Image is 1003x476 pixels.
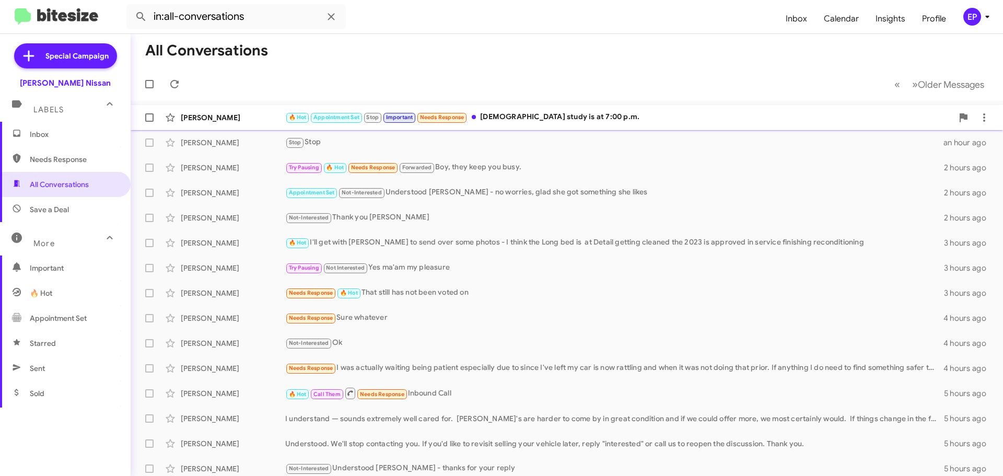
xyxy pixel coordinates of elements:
[289,114,307,121] span: 🔥 Hot
[912,78,918,91] span: »
[944,238,995,248] div: 3 hours ago
[289,391,307,398] span: 🔥 Hot
[943,313,995,323] div: 4 hours ago
[145,42,268,59] h1: All Conversations
[289,214,329,221] span: Not-Interested
[944,213,995,223] div: 2 hours ago
[289,315,333,321] span: Needs Response
[181,137,285,148] div: [PERSON_NAME]
[944,413,995,424] div: 5 hours ago
[285,287,944,299] div: That still has not been voted on
[889,74,990,95] nav: Page navigation example
[285,111,953,123] div: [DEMOGRAPHIC_DATA] study is at 7:00 p.m.
[944,188,995,198] div: 2 hours ago
[340,289,358,296] span: 🔥 Hot
[963,8,981,26] div: EP
[30,204,69,215] span: Save a Deal
[777,4,815,34] a: Inbox
[30,263,119,273] span: Important
[944,388,995,399] div: 5 hours ago
[30,288,52,298] span: 🔥 Hot
[20,78,111,88] div: [PERSON_NAME] Nissan
[289,139,301,146] span: Stop
[289,239,307,246] span: 🔥 Hot
[126,4,346,29] input: Search
[289,340,329,346] span: Not-Interested
[285,187,944,199] div: Understood [PERSON_NAME] - no worries, glad she got something she likes
[181,213,285,223] div: [PERSON_NAME]
[181,263,285,273] div: [PERSON_NAME]
[181,438,285,449] div: [PERSON_NAME]
[943,363,995,374] div: 4 hours ago
[30,179,89,190] span: All Conversations
[285,462,944,474] div: Understood [PERSON_NAME] - thanks for your reply
[181,338,285,349] div: [PERSON_NAME]
[30,363,45,374] span: Sent
[30,129,119,140] span: Inbox
[326,164,344,171] span: 🔥 Hot
[181,388,285,399] div: [PERSON_NAME]
[289,289,333,296] span: Needs Response
[30,313,87,323] span: Appointment Set
[386,114,413,121] span: Important
[894,78,900,91] span: «
[181,288,285,298] div: [PERSON_NAME]
[181,162,285,173] div: [PERSON_NAME]
[289,465,329,472] span: Not-Interested
[285,362,943,374] div: I was actually waiting being patient especially due to since I've left my car is now rattling and...
[944,288,995,298] div: 3 hours ago
[285,312,943,324] div: Sure whatever
[181,363,285,374] div: [PERSON_NAME]
[181,313,285,323] div: [PERSON_NAME]
[181,112,285,123] div: [PERSON_NAME]
[33,105,64,114] span: Labels
[285,387,944,400] div: Inbound Call
[906,74,990,95] button: Next
[888,74,906,95] button: Previous
[30,154,119,165] span: Needs Response
[181,463,285,474] div: [PERSON_NAME]
[289,264,319,271] span: Try Pausing
[943,137,995,148] div: an hour ago
[313,114,359,121] span: Appointment Set
[289,164,319,171] span: Try Pausing
[944,438,995,449] div: 5 hours ago
[366,114,379,121] span: Stop
[815,4,867,34] span: Calendar
[30,338,56,349] span: Starred
[944,162,995,173] div: 2 hours ago
[181,238,285,248] div: [PERSON_NAME]
[14,43,117,68] a: Special Campaign
[944,263,995,273] div: 3 hours ago
[285,262,944,274] div: Yes ma'am my pleasure
[285,237,944,249] div: I'll get with [PERSON_NAME] to send over some photos - I think the Long bed is at Detail getting ...
[285,161,944,173] div: Boy, they keep you busy.
[181,413,285,424] div: [PERSON_NAME]
[313,391,341,398] span: Call Them
[943,338,995,349] div: 4 hours ago
[285,337,943,349] div: Ok
[918,79,984,90] span: Older Messages
[285,413,944,424] div: I understand — sounds extremely well cared for. [PERSON_NAME]'s are harder to come by in great co...
[400,163,434,173] span: Forwarded
[954,8,992,26] button: EP
[360,391,404,398] span: Needs Response
[285,212,944,224] div: Thank you [PERSON_NAME]
[326,264,365,271] span: Not Interested
[914,4,954,34] a: Profile
[944,463,995,474] div: 5 hours ago
[45,51,109,61] span: Special Campaign
[285,438,944,449] div: Understood. We'll stop contacting you. If you'd like to revisit selling your vehicle later, reply...
[285,136,943,148] div: Stop
[342,189,382,196] span: Not-Interested
[351,164,395,171] span: Needs Response
[30,388,44,399] span: Sold
[867,4,914,34] a: Insights
[181,188,285,198] div: [PERSON_NAME]
[289,189,335,196] span: Appointment Set
[420,114,464,121] span: Needs Response
[289,365,333,371] span: Needs Response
